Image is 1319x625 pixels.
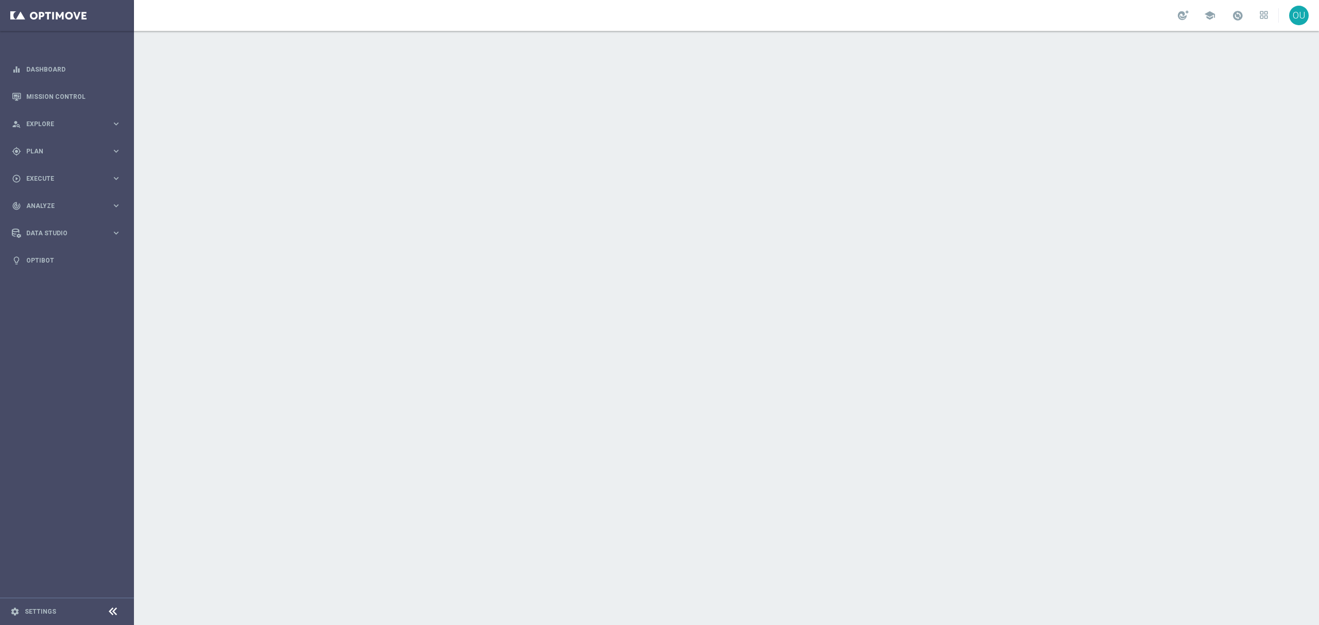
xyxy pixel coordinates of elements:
[11,256,122,265] button: lightbulb Optibot
[11,147,122,155] button: gps_fixed Plan keyboard_arrow_right
[11,175,122,183] button: play_circle_outline Execute keyboard_arrow_right
[12,201,111,211] div: Analyze
[11,120,122,128] button: person_search Explore keyboard_arrow_right
[26,247,121,274] a: Optibot
[26,83,121,110] a: Mission Control
[111,146,121,156] i: keyboard_arrow_right
[111,119,121,129] i: keyboard_arrow_right
[1204,10,1215,21] span: school
[26,203,111,209] span: Analyze
[12,147,21,156] i: gps_fixed
[12,229,111,238] div: Data Studio
[12,147,111,156] div: Plan
[12,201,21,211] i: track_changes
[11,93,122,101] button: Mission Control
[25,609,56,615] a: Settings
[12,256,21,265] i: lightbulb
[111,173,121,183] i: keyboard_arrow_right
[26,148,111,154] span: Plan
[26,230,111,236] span: Data Studio
[11,229,122,237] button: Data Studio keyboard_arrow_right
[12,174,111,183] div: Execute
[111,228,121,238] i: keyboard_arrow_right
[12,247,121,274] div: Optibot
[111,201,121,211] i: keyboard_arrow_right
[26,176,111,182] span: Execute
[12,119,21,129] i: person_search
[12,56,121,83] div: Dashboard
[12,83,121,110] div: Mission Control
[11,202,122,210] button: track_changes Analyze keyboard_arrow_right
[1289,6,1309,25] div: OU
[11,65,122,74] button: equalizer Dashboard
[10,607,20,616] i: settings
[12,119,111,129] div: Explore
[26,121,111,127] span: Explore
[12,174,21,183] i: play_circle_outline
[12,65,21,74] i: equalizer
[26,56,121,83] a: Dashboard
